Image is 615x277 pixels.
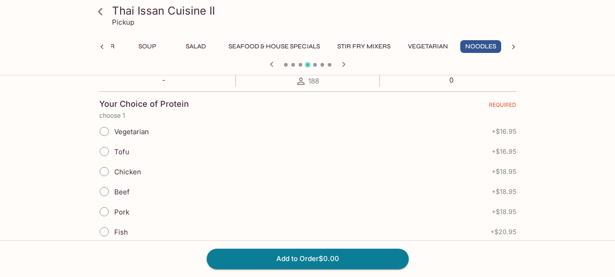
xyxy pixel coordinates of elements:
button: Add to Order$0.00 [207,249,409,269]
h3: Thai Issan Cuisine II [112,4,519,18]
p: Pickup [112,18,134,26]
span: REQUIRED [489,101,516,112]
span: + $18.95 [492,208,516,215]
p: 0 [439,76,463,84]
button: Soup [127,40,168,53]
span: Vegetarian [114,127,149,136]
button: Noodles [460,40,501,53]
button: Salad [175,40,216,53]
span: + $18.95 [492,168,516,175]
span: Tofu [114,147,129,156]
span: + $20.95 [490,228,516,235]
span: Pork [114,208,129,216]
span: + $16.95 [492,148,516,155]
button: Stir Fry Mixers [332,40,396,53]
span: + $18.95 [492,188,516,195]
span: Chicken [114,167,141,176]
span: + $16.95 [492,128,516,135]
p: choose 1 [99,112,516,119]
button: Seafood & House Specials [224,40,325,53]
button: Vegetarian [403,40,453,53]
span: Beef [114,188,130,196]
h4: Your Choice of Protein [99,99,189,109]
span: Fish [114,228,128,236]
p: - [152,76,175,84]
span: 188 [308,77,319,85]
